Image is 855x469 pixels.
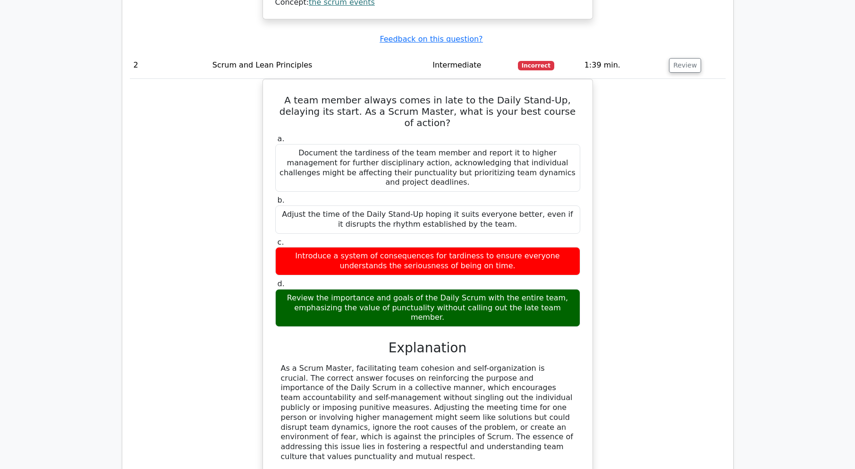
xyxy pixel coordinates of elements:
span: Incorrect [518,61,554,70]
div: Introduce a system of consequences for tardiness to ensure everyone understands the seriousness o... [275,247,580,275]
td: Scrum and Lean Principles [209,52,429,79]
h5: A team member always comes in late to the Daily Stand-Up, delaying its start. As a Scrum Master, ... [274,94,581,128]
td: 2 [130,52,209,79]
div: Review the importance and goals of the Daily Scrum with the entire team, emphasizing the value of... [275,289,580,327]
h3: Explanation [281,340,575,356]
span: b. [278,196,285,205]
div: Document the tardiness of the team member and report it to higher management for further discipli... [275,144,580,192]
div: Adjust the time of the Daily Stand-Up hoping it suits everyone better, even if it disrupts the rh... [275,205,580,234]
button: Review [669,58,701,73]
a: Feedback on this question? [380,34,483,43]
span: c. [278,238,284,247]
td: Intermediate [429,52,514,79]
span: d. [278,279,285,288]
td: 1:39 min. [581,52,665,79]
div: As a Scrum Master, facilitating team cohesion and self-organization is crucial. The correct answe... [281,364,575,462]
span: a. [278,134,285,143]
